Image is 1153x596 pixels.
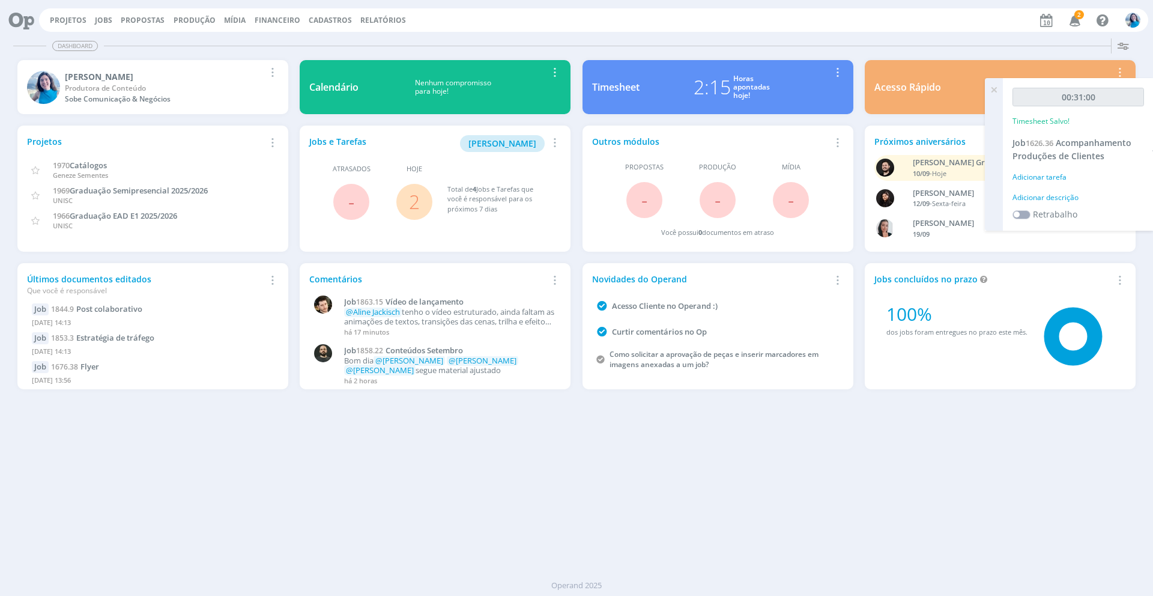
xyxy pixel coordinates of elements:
[874,80,941,94] div: Acesso Rápido
[913,230,930,239] span: 19/09
[255,15,300,25] a: Financeiro
[32,332,49,344] div: Job
[876,159,894,177] img: B
[51,361,99,372] a: 1676.38Flyer
[224,15,246,25] a: Mídia
[886,327,1027,338] div: dos jobs foram entregues no prazo este mês.
[251,16,304,25] button: Financeiro
[53,185,70,196] span: 1969
[17,60,288,114] a: E[PERSON_NAME]Produtora de ConteúdoSobe Comunicação & Negócios
[409,189,420,214] a: 2
[53,171,108,180] span: Geneze Sementes
[876,189,894,207] img: L
[874,273,1112,285] div: Jobs concluídos no prazo
[117,16,168,25] button: Propostas
[876,219,894,237] img: C
[344,346,554,356] a: Job1858.22Conteúdos Setembro
[460,135,545,152] button: [PERSON_NAME]
[715,187,721,213] span: -
[1012,172,1144,183] div: Adicionar tarefa
[27,71,60,104] img: E
[65,94,265,105] div: Sobe Comunicação & Negócios
[699,162,736,172] span: Produção
[473,184,476,193] span: 4
[698,228,702,237] span: 0
[170,16,219,25] button: Produção
[53,210,177,221] a: 1966Graduação EAD E1 2025/2026
[592,80,640,94] div: Timesheet
[333,164,371,174] span: Atrasados
[220,16,249,25] button: Mídia
[95,15,112,25] a: Jobs
[1062,10,1086,31] button: 2
[449,355,516,366] span: @[PERSON_NAME]
[874,135,1112,148] div: Próximos aniversários
[386,296,464,307] span: Vídeo de lançamento
[51,303,142,314] a: 1844.9Post colaborativo
[53,184,208,196] a: 1969Graduação Semipresencial 2025/2026
[375,355,443,366] span: @[PERSON_NAME]
[788,187,794,213] span: -
[91,16,116,25] button: Jobs
[53,160,70,171] span: 1970
[344,308,554,326] p: tenho o vídeo estruturado, ainda faltam as animações de textos, transições das cenas, trilha e ef...
[70,210,177,221] span: Graduação EAD E1 2025/2026
[592,135,830,148] div: Outros módulos
[356,297,383,307] span: 1863.15
[1074,10,1084,19] span: 2
[661,228,774,238] div: Você possui documentos em atraso
[932,199,966,208] span: Sexta-feira
[356,345,383,356] span: 1858.22
[121,15,165,25] span: Propostas
[1012,137,1131,162] span: Acompanhamento Produções de Clientes
[1012,116,1070,127] p: Timesheet Salvo!
[348,189,354,214] span: -
[886,300,1027,327] div: 100%
[314,296,332,314] img: V
[65,70,265,83] div: Elisa Simon
[76,303,142,314] span: Post colaborativo
[344,356,554,375] p: Bom dia segue material ajustado
[592,273,830,285] div: Novidades do Operand
[694,73,731,102] div: 2:15
[386,345,463,356] span: Conteúdos Setembro
[1026,138,1053,148] span: 1626.36
[913,169,930,178] span: 10/09
[344,297,554,307] a: Job1863.15Vídeo de lançamento
[305,16,356,25] button: Cadastros
[53,159,107,171] a: 1970Catálogos
[52,41,98,51] span: Dashboard
[583,60,853,114] a: Timesheet2:15Horasapontadashoje!
[346,306,400,317] span: @Aline Jackisch
[360,15,406,25] a: Relatórios
[51,333,74,343] span: 1853.3
[53,210,70,221] span: 1966
[357,16,410,25] button: Relatórios
[407,164,422,174] span: Hoje
[51,332,154,343] a: 1853.3Estratégia de tráfego
[51,304,74,314] span: 1844.9
[32,315,274,333] div: [DATE] 14:13
[460,137,545,148] a: [PERSON_NAME]
[913,199,1107,209] div: -
[27,273,265,296] div: Últimos documentos editados
[913,169,1066,179] div: -
[314,344,332,362] img: P
[932,169,946,178] span: Hoje
[344,376,377,385] span: há 2 horas
[70,160,107,171] span: Catálogos
[1125,13,1140,28] img: E
[309,273,547,285] div: Comentários
[32,344,274,362] div: [DATE] 14:13
[1033,208,1077,220] label: Retrabalho
[344,327,389,336] span: há 17 minutos
[51,362,78,372] span: 1676.38
[32,373,274,391] div: [DATE] 13:56
[27,285,265,296] div: Que você é responsável
[950,79,1112,96] div: Jobs > [PERSON_NAME]
[174,15,216,25] a: Produção
[913,187,1107,199] div: Luana da Silva de Andrade
[80,361,99,372] span: Flyer
[468,138,536,149] span: [PERSON_NAME]
[46,16,90,25] button: Projetos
